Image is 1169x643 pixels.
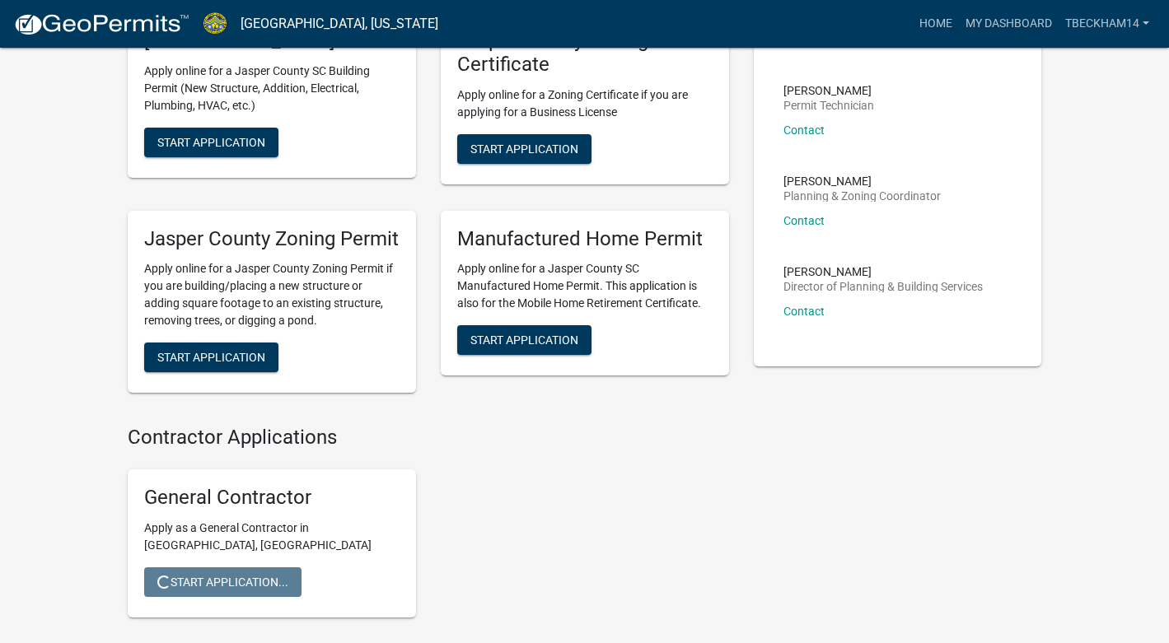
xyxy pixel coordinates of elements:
[457,325,592,355] button: Start Application
[144,520,400,554] p: Apply as a General Contractor in [GEOGRAPHIC_DATA], [GEOGRAPHIC_DATA]
[457,260,713,312] p: Apply online for a Jasper County SC Manufactured Home Permit. This application is also for the Mo...
[783,100,874,111] p: Permit Technician
[783,175,941,187] p: [PERSON_NAME]
[144,260,400,329] p: Apply online for a Jasper County Zoning Permit if you are building/placing a new structure or add...
[783,123,825,137] a: Contact
[783,214,825,227] a: Contact
[457,86,713,121] p: Apply online for a Zoning Certificate if you are applying for a Business License
[128,426,729,450] h4: Contractor Applications
[128,426,729,631] wm-workflow-list-section: Contractor Applications
[959,8,1059,40] a: My Dashboard
[144,486,400,510] h5: General Contractor
[457,134,592,164] button: Start Application
[144,63,400,114] p: Apply online for a Jasper County SC Building Permit (New Structure, Addition, Electrical, Plumbin...
[157,575,288,589] span: Start Application...
[157,135,265,148] span: Start Application
[783,305,825,318] a: Contact
[470,333,578,347] span: Start Application
[144,227,400,251] h5: Jasper County Zoning Permit
[783,281,983,292] p: Director of Planning & Building Services
[783,85,874,96] p: [PERSON_NAME]
[457,29,713,77] h5: Jasper County Zoning Certificate
[144,567,302,597] button: Start Application...
[157,351,265,364] span: Start Application
[144,128,278,157] button: Start Application
[913,8,959,40] a: Home
[1059,8,1156,40] a: tbeckham14
[783,190,941,202] p: Planning & Zoning Coordinator
[144,342,278,372] button: Start Application
[783,266,983,277] p: [PERSON_NAME]
[457,227,713,251] h5: Manufactured Home Permit
[470,142,578,155] span: Start Application
[203,12,227,35] img: Jasper County, South Carolina
[241,10,438,38] a: [GEOGRAPHIC_DATA], [US_STATE]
